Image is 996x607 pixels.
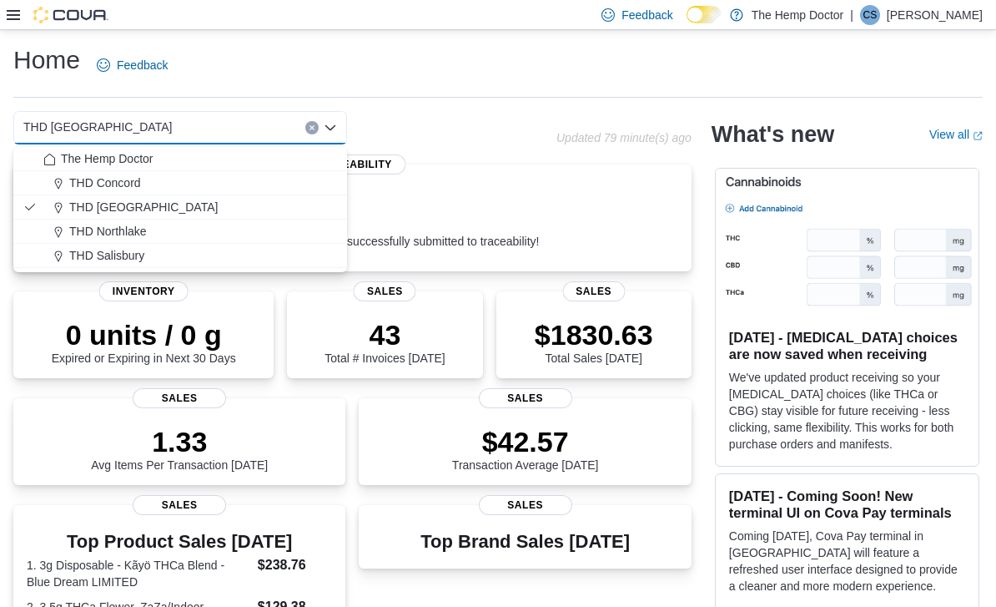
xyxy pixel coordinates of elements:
span: Sales [133,495,226,515]
span: THD [GEOGRAPHIC_DATA] [69,199,218,215]
h1: Home [13,43,80,77]
span: THD [GEOGRAPHIC_DATA] [23,117,172,137]
span: Sales [479,495,572,515]
span: The Hemp Doctor [61,150,153,167]
h3: Top Brand Sales [DATE] [420,532,630,552]
button: THD Northlake [13,220,347,244]
p: [PERSON_NAME] [887,5,983,25]
span: Inventory [99,281,189,301]
img: Cova [33,7,108,23]
span: Feedback [117,57,168,73]
button: The Hemp Doctor [13,147,347,171]
p: 43 [324,318,445,352]
p: 1.33 [91,425,268,458]
div: All invoices are successfully submitted to traceability! [265,201,539,248]
span: THD Northlake [69,223,147,240]
button: THD [GEOGRAPHIC_DATA] [13,195,347,220]
p: 0 [265,201,539,235]
a: View allExternal link [929,128,983,141]
span: THD Salisbury [69,247,144,264]
div: Cindy Shade [860,5,880,25]
span: CS [863,5,878,25]
p: The Hemp Doctor [752,5,843,25]
span: Sales [133,388,226,408]
span: THD Concord [69,175,141,191]
button: Close list of options [324,121,337,134]
span: Sales [479,388,572,408]
button: THD Salisbury [13,244,347,268]
div: Transaction Average [DATE] [452,425,599,472]
span: Sales [354,281,416,301]
a: Feedback [90,48,174,82]
p: Coming [DATE], Cova Pay terminal in [GEOGRAPHIC_DATA] will feature a refreshed user interface des... [729,528,965,594]
span: Feedback [621,7,672,23]
p: 0 units / 0 g [52,318,236,352]
dd: $238.76 [258,555,333,575]
p: | [850,5,853,25]
h3: [DATE] - Coming Soon! New terminal UI on Cova Pay terminals [729,488,965,521]
div: Choose from the following options [13,147,347,268]
p: Updated 79 minute(s) ago [556,131,692,144]
h2: What's new [712,121,834,148]
div: Expired or Expiring in Next 30 Days [52,318,236,365]
input: Dark Mode [687,6,722,23]
p: $1830.63 [535,318,653,352]
button: THD Concord [13,171,347,195]
p: We've updated product receiving so your [MEDICAL_DATA] choices (like THCa or CBG) stay visible fo... [729,369,965,453]
svg: External link [973,131,983,141]
div: Total # Invoices [DATE] [324,318,445,365]
h3: Top Product Sales [DATE] [27,532,332,552]
span: Traceability [299,154,405,175]
span: Sales [562,281,625,301]
p: $42.57 [452,425,599,458]
div: Total Sales [DATE] [535,318,653,365]
dt: 1. 3g Disposable - Kãyö THCa Blend - Blue Dream LIMITED [27,557,251,590]
span: Dark Mode [687,23,687,24]
div: Avg Items Per Transaction [DATE] [91,425,268,472]
h3: [DATE] - [MEDICAL_DATA] choices are now saved when receiving [729,329,965,362]
button: Clear input [305,121,319,134]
